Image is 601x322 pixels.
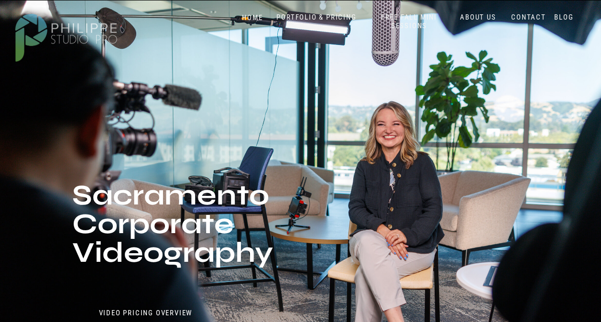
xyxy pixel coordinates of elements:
a: FREE FALL MINI SESSIONS [370,13,449,31]
a: CONTACT [509,13,548,22]
a: ABOUT US [458,13,499,22]
a: PORTFOLIO & PRICING [273,13,361,22]
a: HOME [232,13,273,22]
a: Video Pricing Overview [98,309,194,318]
a: BLOG [552,13,576,22]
